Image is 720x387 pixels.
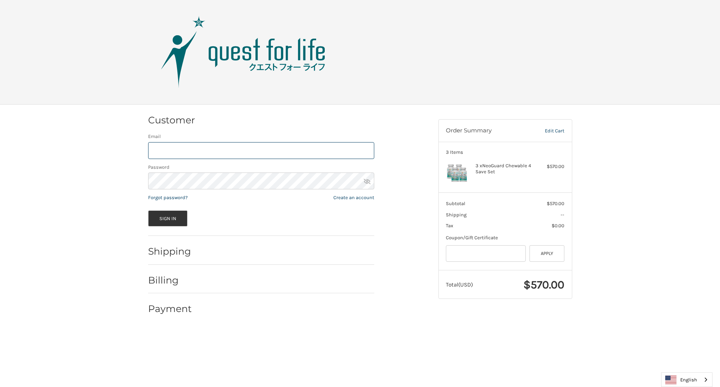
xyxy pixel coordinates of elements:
button: Sign In [148,210,188,226]
a: Edit Cart [529,127,564,135]
span: Total (USD) [446,281,473,288]
span: -- [561,212,564,217]
span: Tax [446,223,453,228]
label: Email [148,133,374,140]
h2: Billing [148,274,192,286]
span: Subtotal [446,201,465,206]
aside: Language selected: English [661,372,712,387]
span: $570.00 [523,278,564,291]
label: Password [148,163,374,171]
img: Quest Group [150,15,337,90]
div: $570.00 [535,163,564,170]
span: Shipping [446,212,466,217]
span: $0.00 [552,223,564,228]
span: $570.00 [547,201,564,206]
h4: 3 x NeoGuard Chewable 4 Save Set [475,163,533,175]
div: Coupon/Gift Certificate [446,234,564,241]
input: Gift Certificate or Coupon Code [446,245,526,262]
h3: 3 Items [446,149,564,155]
a: English [661,373,712,387]
h2: Customer [148,114,195,126]
a: Create an account [333,195,374,200]
a: Forgot password? [148,195,187,200]
h3: Order Summary [446,127,529,135]
button: Apply [529,245,565,262]
div: Language [661,372,712,387]
h2: Payment [148,303,192,315]
h2: Shipping [148,246,192,257]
